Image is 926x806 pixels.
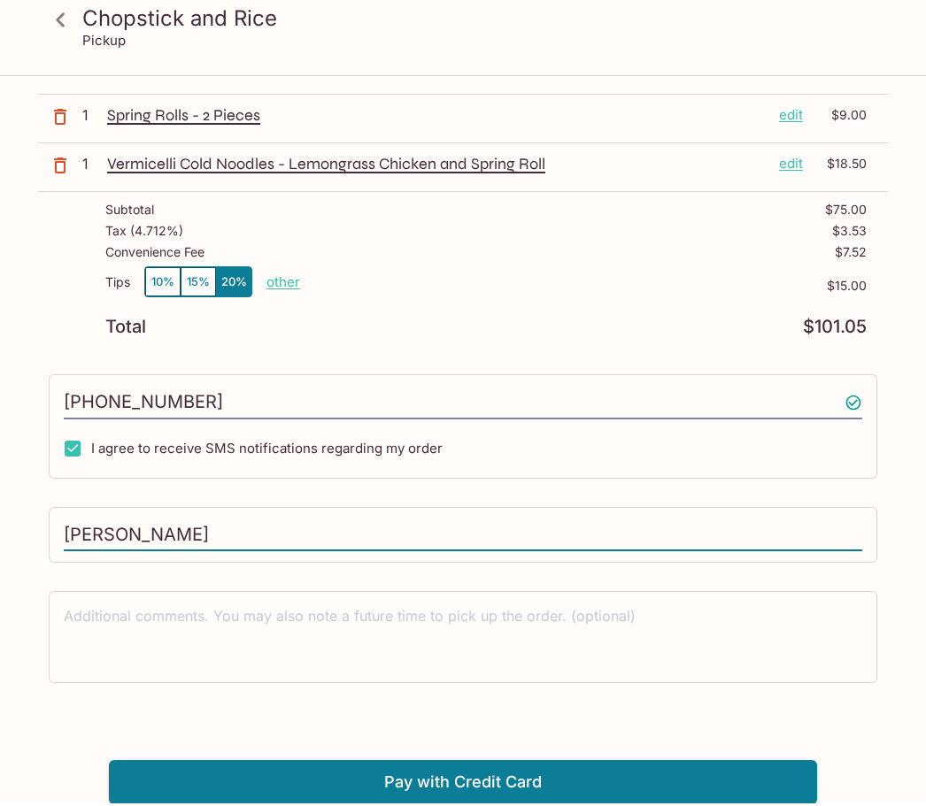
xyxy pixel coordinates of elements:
[82,35,126,51] p: Pickup
[64,388,862,422] input: Enter phone number
[105,226,183,241] p: Tax ( 4.712% )
[779,108,803,127] p: edit
[105,248,204,262] p: Convenience Fee
[266,276,300,293] button: other
[181,270,216,299] button: 15%
[64,521,862,555] input: Enter first and last name
[107,157,765,176] p: Vermicelli Cold Noodles - Lemongrass Chicken and Spring Roll
[107,108,765,127] p: Spring Rolls - 2 Pieces
[105,205,154,219] p: Subtotal
[803,321,867,338] p: $101.05
[82,157,100,176] p: 1
[109,714,817,756] iframe: Secure payment button frame
[832,226,867,241] p: $3.53
[814,108,867,127] p: $9.00
[835,248,867,262] p: $7.52
[145,270,181,299] button: 10%
[779,157,803,176] p: edit
[825,205,867,219] p: $75.00
[82,7,874,35] h3: Chopstick and Rice
[216,270,251,299] button: 20%
[814,157,867,176] p: $18.50
[105,278,130,292] p: Tips
[82,108,100,127] p: 1
[91,442,443,459] span: I agree to receive SMS notifications regarding my order
[300,281,867,296] p: $15.00
[105,321,146,338] p: Total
